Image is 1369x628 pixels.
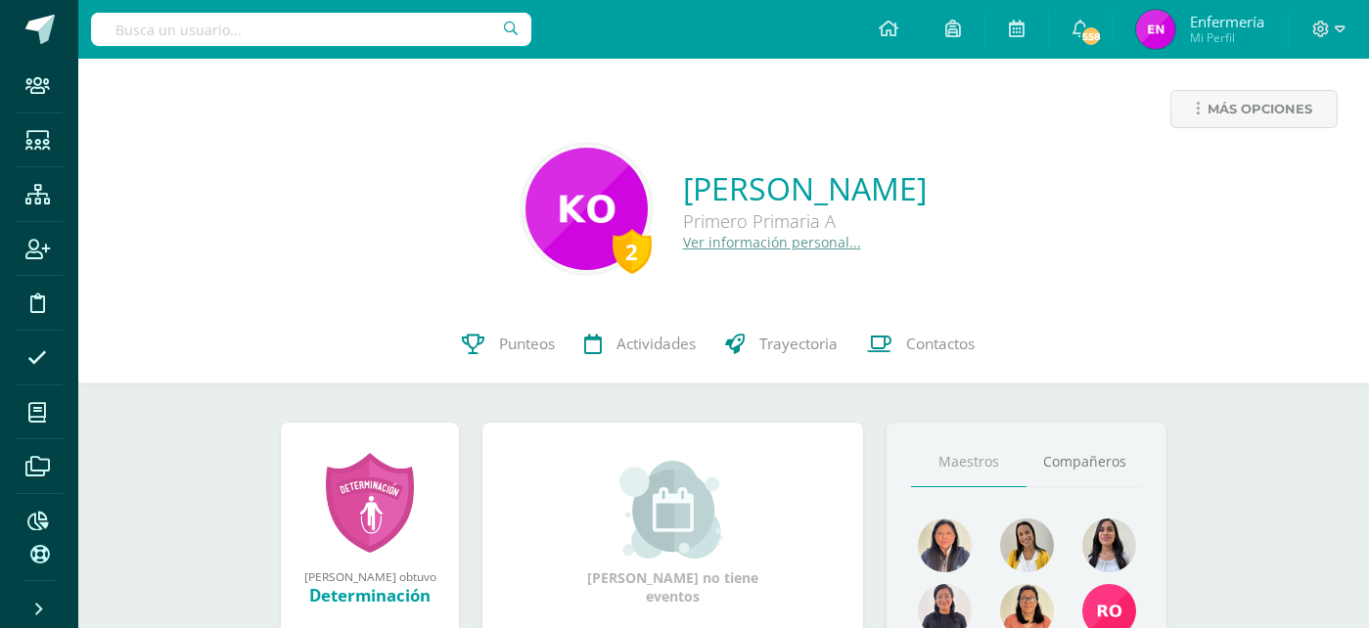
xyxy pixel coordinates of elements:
[300,584,439,606] div: Determinación
[1190,29,1264,46] span: Mi Perfil
[683,233,861,251] a: Ver información personal...
[447,305,570,383] a: Punteos
[300,568,439,584] div: [PERSON_NAME] obtuvo
[613,229,652,274] div: 2
[1000,518,1054,572] img: 65c6bddbe21797e201d80fe03777f130.png
[852,305,989,383] a: Contactos
[710,305,852,383] a: Trayectoria
[1208,91,1312,127] span: Más opciones
[911,437,1027,487] a: Maestros
[1136,10,1175,49] img: 9282fce470099ad46d32b14798152acb.png
[499,334,555,354] span: Punteos
[1190,12,1264,31] span: Enfermería
[683,209,927,233] div: Primero Primaria A
[918,518,972,572] img: d1743a41237682a7a2aaad5eb7657aa7.png
[683,167,927,209] a: [PERSON_NAME]
[906,334,975,354] span: Contactos
[759,334,838,354] span: Trayectoria
[1170,90,1338,128] a: Más opciones
[616,334,696,354] span: Actividades
[525,148,648,270] img: 3d01a1ea7cce0734ae1475c95e75b942.png
[619,461,726,559] img: event_small.png
[91,13,531,46] input: Busca un usuario...
[1027,437,1142,487] a: Compañeros
[570,305,710,383] a: Actividades
[1082,518,1136,572] img: b0fd45af2573d4ad5a1b4b14397f63f0.png
[1080,25,1102,47] span: 558
[575,461,771,606] div: [PERSON_NAME] no tiene eventos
